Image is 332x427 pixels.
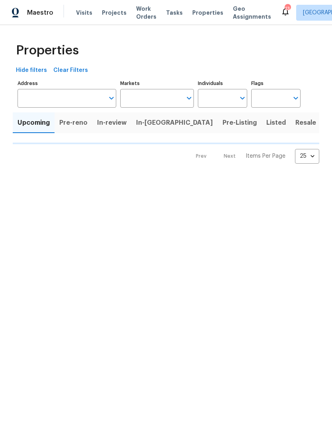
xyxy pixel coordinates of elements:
[223,117,257,128] span: Pre-Listing
[188,149,319,164] nav: Pagination Navigation
[290,93,301,104] button: Open
[237,93,248,104] button: Open
[50,63,91,78] button: Clear Filters
[233,5,271,21] span: Geo Assignments
[266,117,286,128] span: Listed
[136,5,156,21] span: Work Orders
[16,66,47,75] span: Hide filters
[76,9,92,17] span: Visits
[16,46,79,54] span: Properties
[184,93,195,104] button: Open
[97,117,127,128] span: In-review
[59,117,88,128] span: Pre-reno
[136,117,213,128] span: In-[GEOGRAPHIC_DATA]
[198,81,247,86] label: Individuals
[27,9,53,17] span: Maestro
[166,10,183,15] span: Tasks
[295,146,319,166] div: 25
[18,81,116,86] label: Address
[102,9,127,17] span: Projects
[192,9,223,17] span: Properties
[53,66,88,75] span: Clear Filters
[13,63,50,78] button: Hide filters
[246,152,285,160] p: Items Per Page
[285,5,290,13] div: 13
[295,117,316,128] span: Resale
[18,117,50,128] span: Upcoming
[106,93,117,104] button: Open
[251,81,301,86] label: Flags
[120,81,194,86] label: Markets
